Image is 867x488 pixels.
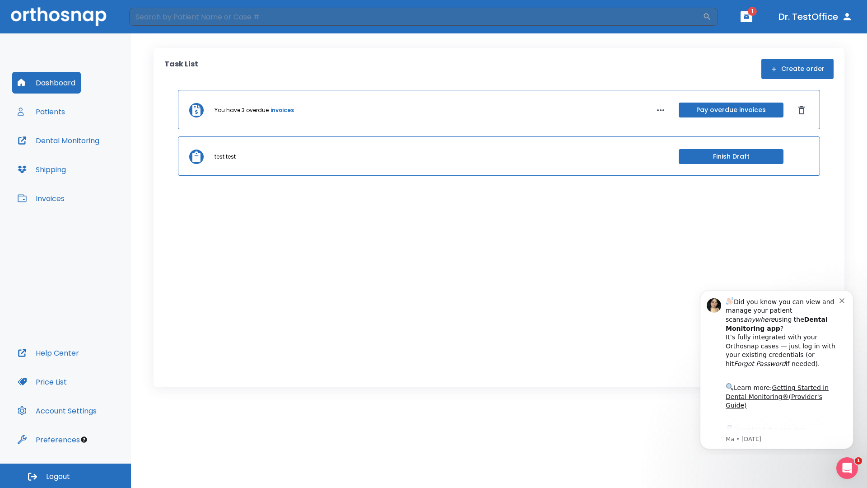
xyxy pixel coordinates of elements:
[686,282,867,455] iframe: Intercom notifications message
[836,457,858,479] iframe: Intercom live chat
[12,101,70,122] button: Patients
[80,436,88,444] div: Tooltip anchor
[12,400,102,422] button: Account Settings
[12,130,105,151] button: Dental Monitoring
[129,8,703,26] input: Search by Patient Name or Case #
[39,153,153,161] p: Message from Ma, sent 7w ago
[46,472,70,482] span: Logout
[12,342,84,364] button: Help Center
[679,149,783,164] button: Finish Draft
[775,9,856,25] button: Dr. TestOffice
[855,457,862,465] span: 1
[39,144,120,160] a: App Store
[12,188,70,209] button: Invoices
[214,153,236,161] p: test test
[164,59,198,79] p: Task List
[748,7,757,16] span: 1
[270,106,294,114] a: invoices
[679,103,783,117] button: Pay overdue invoices
[761,59,834,79] button: Create order
[214,106,269,114] p: You have 3 overdue
[12,429,85,450] button: Preferences
[12,371,72,393] button: Price List
[11,7,107,26] img: Orthosnap
[12,159,71,180] button: Shipping
[794,103,809,117] button: Dismiss
[153,14,160,21] button: Dismiss notification
[39,142,153,188] div: Download the app: | ​ Let us know if you need help getting started!
[12,72,81,94] button: Dashboard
